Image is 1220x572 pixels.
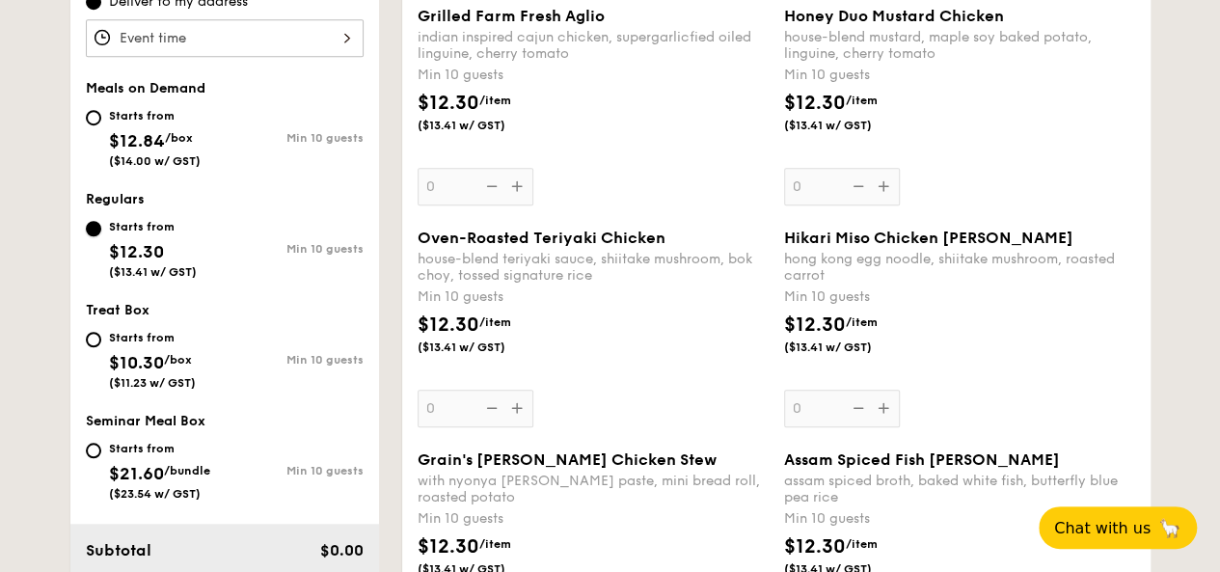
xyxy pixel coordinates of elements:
[86,19,364,57] input: Event time
[109,130,165,151] span: $12.84
[846,315,878,329] span: /item
[86,413,205,429] span: Seminar Meal Box
[109,330,196,345] div: Starts from
[86,110,101,125] input: Starts from$12.84/box($14.00 w/ GST)Min 10 guests
[846,94,878,107] span: /item
[1039,506,1197,549] button: Chat with us🦙
[109,487,201,501] span: ($23.54 w/ GST)
[225,131,364,145] div: Min 10 guests
[784,92,846,115] span: $12.30
[418,287,769,307] div: Min 10 guests
[86,302,149,318] span: Treat Box
[418,92,479,115] span: $12.30
[418,535,479,558] span: $12.30
[479,537,511,551] span: /item
[109,265,197,279] span: ($13.41 w/ GST)
[109,441,210,456] div: Starts from
[109,463,164,484] span: $21.60
[1158,517,1181,539] span: 🦙
[225,464,364,477] div: Min 10 guests
[418,229,665,247] span: Oven-Roasted Teriyaki Chicken
[418,118,549,133] span: ($13.41 w/ GST)
[164,353,192,367] span: /box
[86,221,101,236] input: Starts from$12.30($13.41 w/ GST)Min 10 guests
[109,219,197,234] div: Starts from
[784,340,915,355] span: ($13.41 w/ GST)
[418,66,769,85] div: Min 10 guests
[784,509,1135,529] div: Min 10 guests
[319,541,363,559] span: $0.00
[164,464,210,477] span: /bundle
[784,251,1135,284] div: hong kong egg noodle, shiitake mushroom, roasted carrot
[418,450,717,469] span: Grain's [PERSON_NAME] Chicken Stew
[418,313,479,337] span: $12.30
[479,94,511,107] span: /item
[418,473,769,505] div: with nyonya [PERSON_NAME] paste, mini bread roll, roasted potato
[784,313,846,337] span: $12.30
[109,154,201,168] span: ($14.00 w/ GST)
[784,7,1004,25] span: Honey Duo Mustard Chicken
[225,242,364,256] div: Min 10 guests
[784,66,1135,85] div: Min 10 guests
[109,352,164,373] span: $10.30
[86,191,145,207] span: Regulars
[784,287,1135,307] div: Min 10 guests
[784,118,915,133] span: ($13.41 w/ GST)
[109,241,164,262] span: $12.30
[784,29,1135,62] div: house-blend mustard, maple soy baked potato, linguine, cherry tomato
[1054,519,1151,537] span: Chat with us
[86,80,205,96] span: Meals on Demand
[165,131,193,145] span: /box
[418,509,769,529] div: Min 10 guests
[418,7,605,25] span: Grilled Farm Fresh Aglio
[784,535,846,558] span: $12.30
[418,340,549,355] span: ($13.41 w/ GST)
[418,29,769,62] div: indian inspired cajun chicken, supergarlicfied oiled linguine, cherry tomato
[109,376,196,390] span: ($11.23 w/ GST)
[784,229,1073,247] span: Hikari Miso Chicken [PERSON_NAME]
[784,473,1135,505] div: assam spiced broth, baked white fish, butterfly blue pea rice
[225,353,364,367] div: Min 10 guests
[846,537,878,551] span: /item
[86,541,151,559] span: Subtotal
[109,108,201,123] div: Starts from
[86,332,101,347] input: Starts from$10.30/box($11.23 w/ GST)Min 10 guests
[479,315,511,329] span: /item
[86,443,101,458] input: Starts from$21.60/bundle($23.54 w/ GST)Min 10 guests
[784,450,1060,469] span: Assam Spiced Fish [PERSON_NAME]
[418,251,769,284] div: house-blend teriyaki sauce, shiitake mushroom, bok choy, tossed signature rice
